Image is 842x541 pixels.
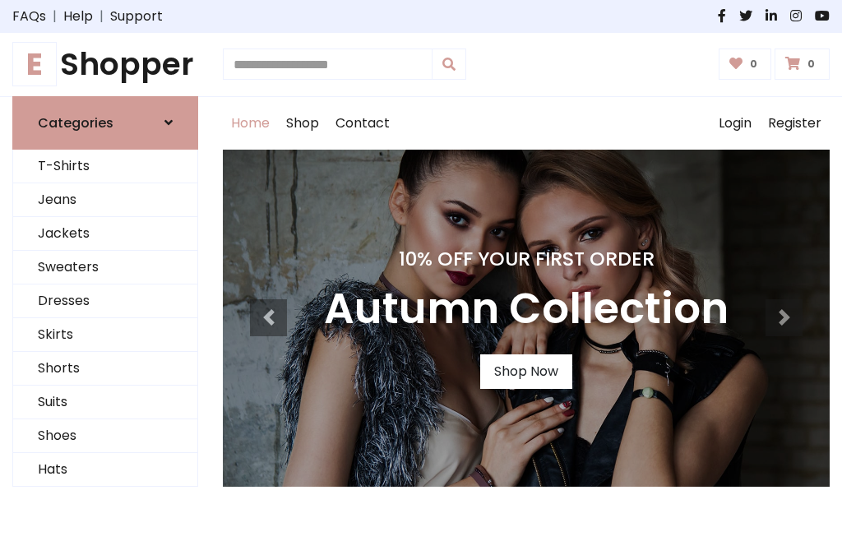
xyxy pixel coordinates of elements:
a: Hats [13,453,197,487]
a: Jeans [13,183,197,217]
a: Shorts [13,352,197,386]
a: FAQs [12,7,46,26]
span: E [12,42,57,86]
span: | [46,7,63,26]
a: 0 [775,49,830,80]
span: | [93,7,110,26]
a: Sweaters [13,251,197,284]
h1: Shopper [12,46,198,83]
h3: Autumn Collection [324,284,729,335]
a: Dresses [13,284,197,318]
a: Skirts [13,318,197,352]
a: Categories [12,96,198,150]
a: Shop Now [480,354,572,389]
a: Shoes [13,419,197,453]
span: 0 [746,57,761,72]
a: Register [760,97,830,150]
a: Login [710,97,760,150]
a: Help [63,7,93,26]
a: T-Shirts [13,150,197,183]
a: Shop [278,97,327,150]
a: EShopper [12,46,198,83]
a: Jackets [13,217,197,251]
a: 0 [719,49,772,80]
a: Contact [327,97,398,150]
a: Home [223,97,278,150]
h6: Categories [38,115,113,131]
a: Suits [13,386,197,419]
a: Support [110,7,163,26]
span: 0 [803,57,819,72]
h4: 10% Off Your First Order [324,247,729,270]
